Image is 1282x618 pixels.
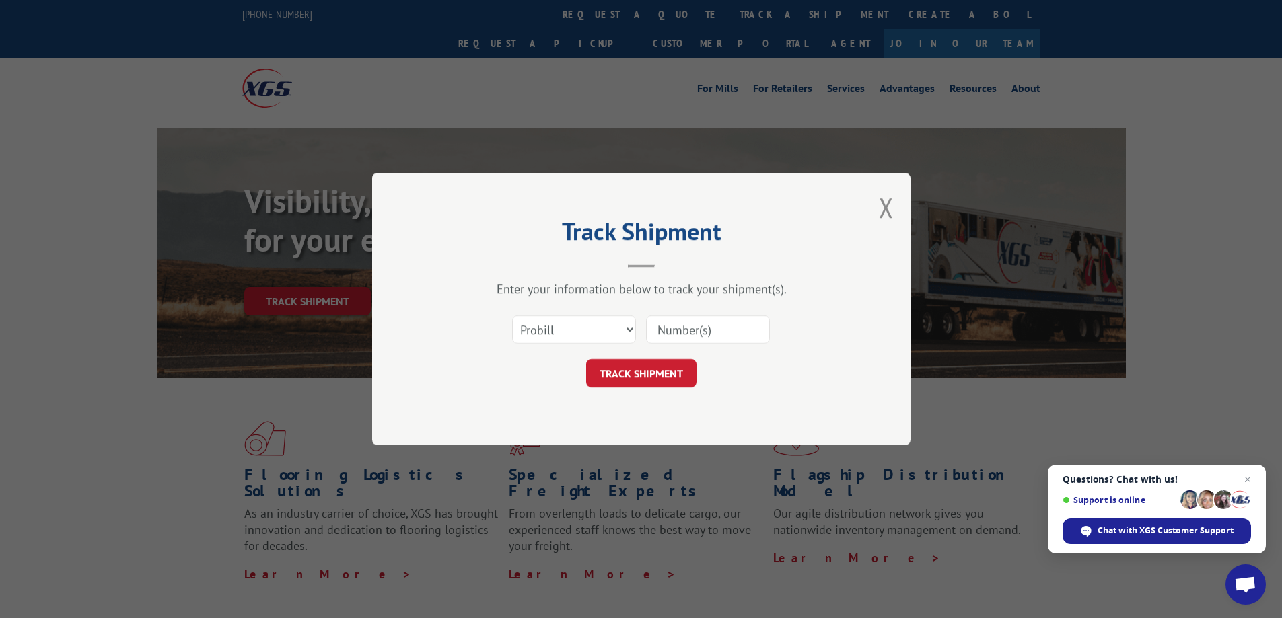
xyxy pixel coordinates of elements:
button: Close modal [879,190,894,225]
span: Support is online [1063,495,1176,505]
span: Chat with XGS Customer Support [1098,525,1234,537]
h2: Track Shipment [439,222,843,247]
div: Open chat [1225,564,1266,605]
div: Chat with XGS Customer Support [1063,518,1251,544]
span: Close chat [1240,471,1256,488]
span: Questions? Chat with us! [1063,474,1251,485]
div: Enter your information below to track your shipment(s). [439,281,843,297]
button: TRACK SHIPMENT [586,359,697,387]
input: Number(s) [646,315,770,344]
